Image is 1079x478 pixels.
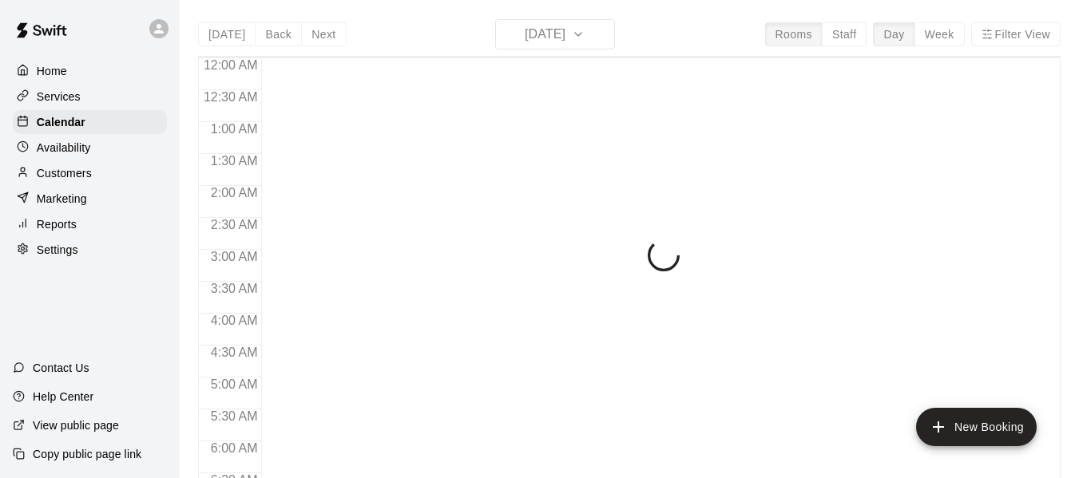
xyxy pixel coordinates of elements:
[207,122,262,136] span: 1:00 AM
[207,441,262,455] span: 6:00 AM
[200,58,262,72] span: 12:00 AM
[13,110,167,134] a: Calendar
[37,216,77,232] p: Reports
[207,250,262,263] span: 3:00 AM
[13,59,167,83] a: Home
[37,140,91,156] p: Availability
[37,165,92,181] p: Customers
[13,136,167,160] a: Availability
[37,242,78,258] p: Settings
[207,377,262,391] span: 5:00 AM
[37,114,85,130] p: Calendar
[33,360,89,376] p: Contact Us
[13,161,167,185] a: Customers
[916,408,1037,446] button: add
[33,389,93,405] p: Help Center
[13,85,167,109] a: Services
[33,417,119,433] p: View public page
[207,218,262,231] span: 2:30 AM
[207,409,262,423] span: 5:30 AM
[207,346,262,359] span: 4:30 AM
[207,186,262,199] span: 2:00 AM
[37,89,81,105] p: Services
[37,191,87,207] p: Marketing
[207,154,262,168] span: 1:30 AM
[33,446,141,462] p: Copy public page link
[37,63,67,79] p: Home
[207,282,262,295] span: 3:30 AM
[200,90,262,104] span: 12:30 AM
[13,238,167,262] a: Settings
[13,212,167,236] a: Reports
[207,314,262,327] span: 4:00 AM
[13,187,167,211] a: Marketing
